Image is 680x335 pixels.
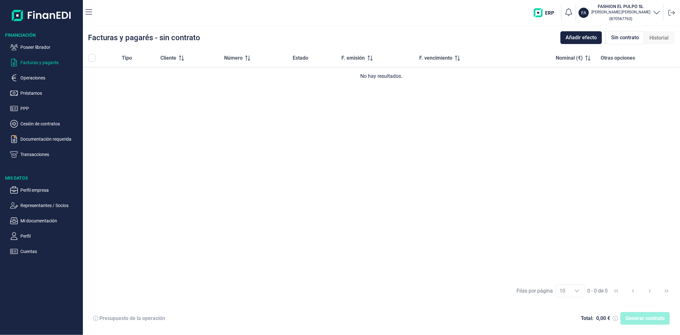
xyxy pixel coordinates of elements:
span: Añadir efecto [566,34,597,41]
p: PPP [20,105,80,112]
p: Perfil empresa [20,186,80,194]
div: All items unselected [88,54,96,62]
button: Perfil empresa [10,186,80,194]
p: Cesión de contratos [20,120,80,128]
span: Estado [293,54,309,62]
button: Documentación requerida [10,135,80,143]
span: F. emisión [342,54,365,62]
p: Transacciones [20,151,80,158]
img: erp [534,8,559,17]
p: Poseer librador [20,43,80,51]
div: 0,00 € [596,315,610,322]
button: Next Page [642,283,657,299]
button: Mi documentación [10,217,80,225]
button: Poseer librador [10,43,80,51]
button: PPP [10,105,80,112]
button: First Page [609,283,624,299]
button: Préstamos [10,89,80,97]
span: Nominal (€) [556,54,583,62]
img: Logo de aplicación [12,5,71,26]
button: Transacciones [10,151,80,158]
p: Facturas y pagarés [20,59,80,66]
button: Previous Page [625,283,641,299]
p: Perfil [20,232,80,240]
span: Otras opciones [601,54,635,62]
div: Facturas y pagarés - sin contrato [88,34,200,41]
button: Representantes / Socios [10,202,80,209]
h3: FASHION EL PULPO SL [591,3,650,10]
div: Filas por página [517,287,553,295]
div: No hay resultados. [88,72,675,80]
small: Copiar cif [610,16,632,21]
p: Representantes / Socios [20,202,80,209]
div: Total: [581,315,594,322]
span: Sin contrato [611,34,639,41]
p: Operaciones [20,74,80,82]
span: Número [224,54,243,62]
button: Operaciones [10,74,80,82]
button: Añadir efecto [560,31,602,44]
div: Choose [569,285,585,297]
button: Cuentas [10,248,80,255]
div: Historial [644,32,674,44]
p: FA [581,10,586,16]
p: [PERSON_NAME] [PERSON_NAME] [591,10,650,15]
button: Perfil [10,232,80,240]
div: Sin contrato [606,31,644,44]
span: 0 - 0 de 0 [588,288,608,294]
div: Presupuesto de la operación [99,315,165,322]
p: Cuentas [20,248,80,255]
button: FAFASHION EL PULPO SL[PERSON_NAME] [PERSON_NAME](B70567763) [579,3,661,22]
span: Cliente [160,54,176,62]
span: F. vencimiento [419,54,452,62]
span: Tipo [122,54,132,62]
button: Facturas y pagarés [10,59,80,66]
span: Historial [649,34,669,42]
button: Last Page [659,283,674,299]
button: Cesión de contratos [10,120,80,128]
p: Mi documentación [20,217,80,225]
p: Préstamos [20,89,80,97]
p: Documentación requerida [20,135,80,143]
